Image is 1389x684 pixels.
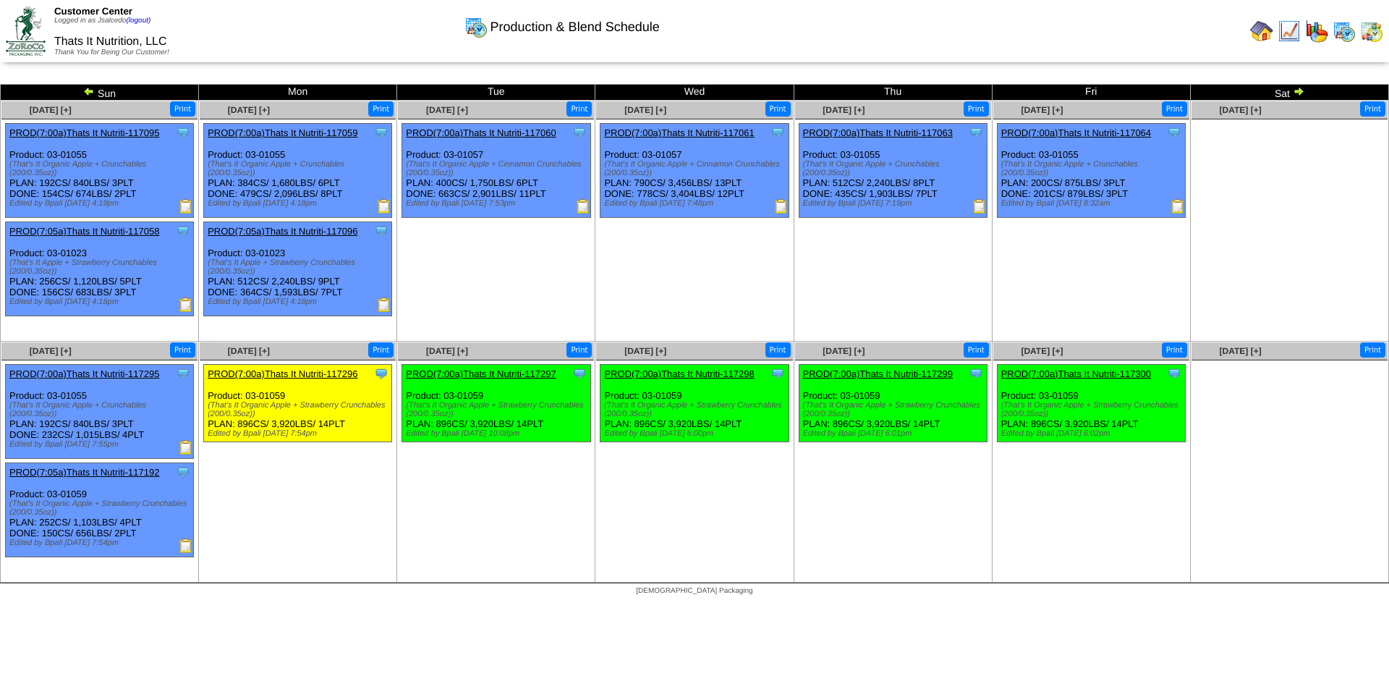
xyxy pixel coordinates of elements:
[1001,160,1185,177] div: (That's It Organic Apple + Crunchables (200/0.35oz))
[406,368,556,379] a: PROD(7:00a)Thats It Nutriti-117297
[1171,199,1185,214] img: Production Report
[1278,20,1301,43] img: line_graph.gif
[997,124,1185,218] div: Product: 03-01055 PLAN: 200CS / 875LBS / 3PLT DONE: 201CS / 879LBS / 3PLT
[406,127,556,138] a: PROD(7:00a)Thats It Nutriti-117060
[170,101,195,117] button: Print
[1162,101,1187,117] button: Print
[969,366,983,381] img: Tooltip
[1,85,199,101] td: Sun
[208,127,357,138] a: PROD(7:00a)Thats It Nutriti-117059
[799,124,987,218] div: Product: 03-01055 PLAN: 512CS / 2,240LBS / 8PLT DONE: 435CS / 1,903LBS / 7PLT
[377,297,391,312] img: Production Report
[823,105,865,115] a: [DATE] [+]
[402,365,590,442] div: Product: 03-01059 PLAN: 896CS / 3,920LBS / 14PLT
[765,101,791,117] button: Print
[1001,199,1185,208] div: Edited by Bpali [DATE] 8:32am
[374,125,388,140] img: Tooltip
[997,365,1185,442] div: Product: 03-01059 PLAN: 896CS / 3,920LBS / 14PLT
[54,17,150,25] span: Logged in as Jsalcedo
[600,365,789,442] div: Product: 03-01059 PLAN: 896CS / 3,920LBS / 14PLT
[572,366,587,381] img: Tooltip
[208,199,391,208] div: Edited by Bpali [DATE] 4:18pm
[823,346,865,356] a: [DATE] [+]
[1220,105,1262,115] span: [DATE] [+]
[604,199,788,208] div: Edited by Bpali [DATE] 7:48pm
[1220,346,1262,356] a: [DATE] [+]
[176,366,190,381] img: Tooltip
[179,539,193,553] img: Production Report
[972,199,987,214] img: Production Report
[604,160,788,177] div: (That's It Organic Apple + Cinnamon Crunchables (200/0.35oz))
[490,20,660,35] span: Production & Blend Schedule
[176,125,190,140] img: Tooltip
[9,368,159,379] a: PROD(7:00a)Thats It Nutriti-117295
[374,366,388,381] img: Tooltip
[969,125,983,140] img: Tooltip
[803,160,987,177] div: (That's It Organic Apple + Crunchables (200/0.35oz))
[964,101,989,117] button: Print
[1167,366,1181,381] img: Tooltip
[406,160,590,177] div: (That's It Organic Apple + Cinnamon Crunchables (200/0.35oz))
[208,258,391,276] div: (That's It Apple + Strawberry Crunchables (200/0.35oz))
[624,346,666,356] a: [DATE] [+]
[1360,342,1385,358] button: Print
[9,258,193,276] div: (That's It Apple + Strawberry Crunchables (200/0.35oz))
[397,85,595,101] td: Tue
[179,440,193,455] img: Production Report
[208,429,391,438] div: Edited by Bpali [DATE] 7:54pm
[208,297,391,306] div: Edited by Bpali [DATE] 4:18pm
[774,199,789,214] img: Production Report
[9,440,193,449] div: Edited by Bpali [DATE] 7:55pm
[6,7,46,55] img: ZoRoCo_Logo(Green%26Foil)%20jpg.webp
[1250,20,1273,43] img: home.gif
[595,85,794,101] td: Wed
[54,48,169,56] span: Thank You for Being Our Customer!
[803,368,953,379] a: PROD(7:00a)Thats It Nutriti-117299
[604,429,788,438] div: Edited by Bpali [DATE] 6:00pm
[799,365,987,442] div: Product: 03-01059 PLAN: 896CS / 3,920LBS / 14PLT
[604,127,754,138] a: PROD(7:00a)Thats It Nutriti-117061
[9,499,193,517] div: (That's It Organic Apple + Strawberry Crunchables (200/0.35oz))
[1001,401,1185,418] div: (That's It Organic Apple + Strawberry Crunchables (200/0.35oz))
[54,6,132,17] span: Customer Center
[126,17,150,25] a: (logout)
[176,224,190,238] img: Tooltip
[170,342,195,358] button: Print
[604,401,788,418] div: (That's It Organic Apple + Strawberry Crunchables (200/0.35oz))
[199,85,397,101] td: Mon
[992,85,1190,101] td: Fri
[9,199,193,208] div: Edited by Bpali [DATE] 4:19pm
[576,199,590,214] img: Production Report
[1021,105,1063,115] a: [DATE] [+]
[228,346,270,356] a: [DATE] [+]
[1001,368,1151,379] a: PROD(7:00a)Thats It Nutriti-117300
[30,346,72,356] span: [DATE] [+]
[6,124,194,218] div: Product: 03-01055 PLAN: 192CS / 840LBS / 3PLT DONE: 154CS / 674LBS / 2PLT
[1001,127,1151,138] a: PROD(7:00a)Thats It Nutriti-117064
[9,401,193,418] div: (That's It Organic Apple + Crunchables (200/0.35oz))
[406,429,590,438] div: Edited by Bpali [DATE] 10:08pm
[208,160,391,177] div: (That's It Organic Apple + Crunchables (200/0.35oz))
[624,105,666,115] a: [DATE] [+]
[402,124,590,218] div: Product: 03-01057 PLAN: 400CS / 1,750LBS / 6PLT DONE: 663CS / 2,901LBS / 11PLT
[6,365,194,459] div: Product: 03-01055 PLAN: 192CS / 840LBS / 3PLT DONE: 232CS / 1,015LBS / 4PLT
[600,124,789,218] div: Product: 03-01057 PLAN: 790CS / 3,456LBS / 13PLT DONE: 778CS / 3,404LBS / 12PLT
[803,401,987,418] div: (That's It Organic Apple + Strawberry Crunchables (200/0.35oz))
[204,222,392,316] div: Product: 03-01023 PLAN: 512CS / 2,240LBS / 9PLT DONE: 364CS / 1,593LBS / 7PLT
[228,105,270,115] a: [DATE] [+]
[1001,429,1185,438] div: Edited by Bpali [DATE] 6:02pm
[406,199,590,208] div: Edited by Bpali [DATE] 7:53pm
[9,160,193,177] div: (That's It Organic Apple + Crunchables (200/0.35oz))
[208,368,357,379] a: PROD(7:00a)Thats It Nutriti-117296
[1360,101,1385,117] button: Print
[204,124,392,218] div: Product: 03-01055 PLAN: 384CS / 1,680LBS / 6PLT DONE: 479CS / 2,096LBS / 8PLT
[377,199,391,214] img: Production Report
[604,368,754,379] a: PROD(7:00a)Thats It Nutriti-117298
